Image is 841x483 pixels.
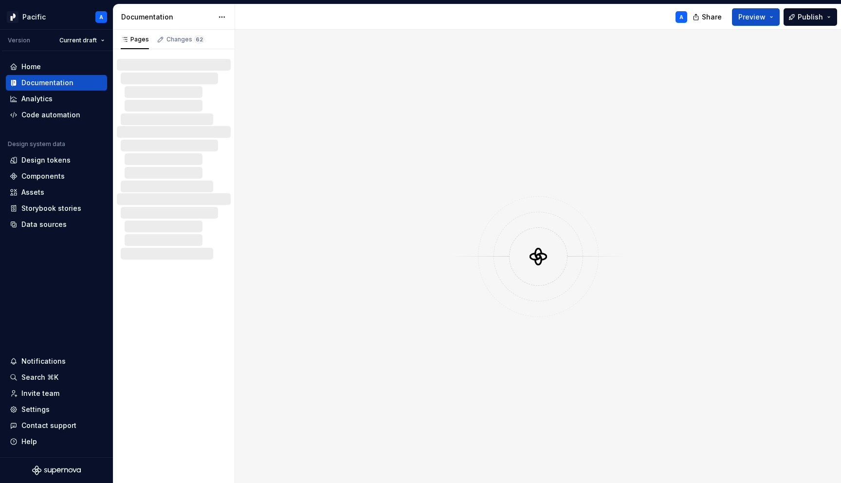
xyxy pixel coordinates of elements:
svg: Supernova Logo [32,465,81,475]
button: Notifications [6,353,107,369]
button: Preview [732,8,780,26]
div: Search ⌘K [21,372,58,382]
div: Data sources [21,220,67,229]
a: Invite team [6,386,107,401]
button: Contact support [6,418,107,433]
a: Home [6,59,107,74]
div: Design system data [8,140,65,148]
span: 62 [194,36,204,43]
div: Documentation [21,78,73,88]
div: Invite team [21,389,59,398]
button: Help [6,434,107,449]
a: Data sources [6,217,107,232]
div: Notifications [21,356,66,366]
div: Pages [121,36,149,43]
button: Current draft [55,34,109,47]
span: Current draft [59,37,97,44]
div: A [679,13,683,21]
button: Share [688,8,728,26]
a: Storybook stories [6,201,107,216]
a: Design tokens [6,152,107,168]
a: Analytics [6,91,107,107]
div: Help [21,437,37,446]
img: 8d0dbd7b-a897-4c39-8ca0-62fbda938e11.png [7,11,18,23]
span: Preview [738,12,766,22]
a: Code automation [6,107,107,123]
a: Components [6,168,107,184]
button: Search ⌘K [6,370,107,385]
div: Version [8,37,30,44]
a: Settings [6,402,107,417]
div: Analytics [21,94,53,104]
div: Assets [21,187,44,197]
div: Design tokens [21,155,71,165]
a: Documentation [6,75,107,91]
div: Contact support [21,421,76,430]
button: PacificA [2,6,111,27]
button: Publish [784,8,837,26]
div: Settings [21,405,50,414]
div: Pacific [22,12,46,22]
div: A [99,13,103,21]
a: Assets [6,185,107,200]
div: Changes [166,36,204,43]
span: Publish [798,12,823,22]
div: Documentation [121,12,213,22]
div: Components [21,171,65,181]
div: Storybook stories [21,204,81,213]
div: Home [21,62,41,72]
div: Code automation [21,110,80,120]
span: Share [702,12,722,22]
